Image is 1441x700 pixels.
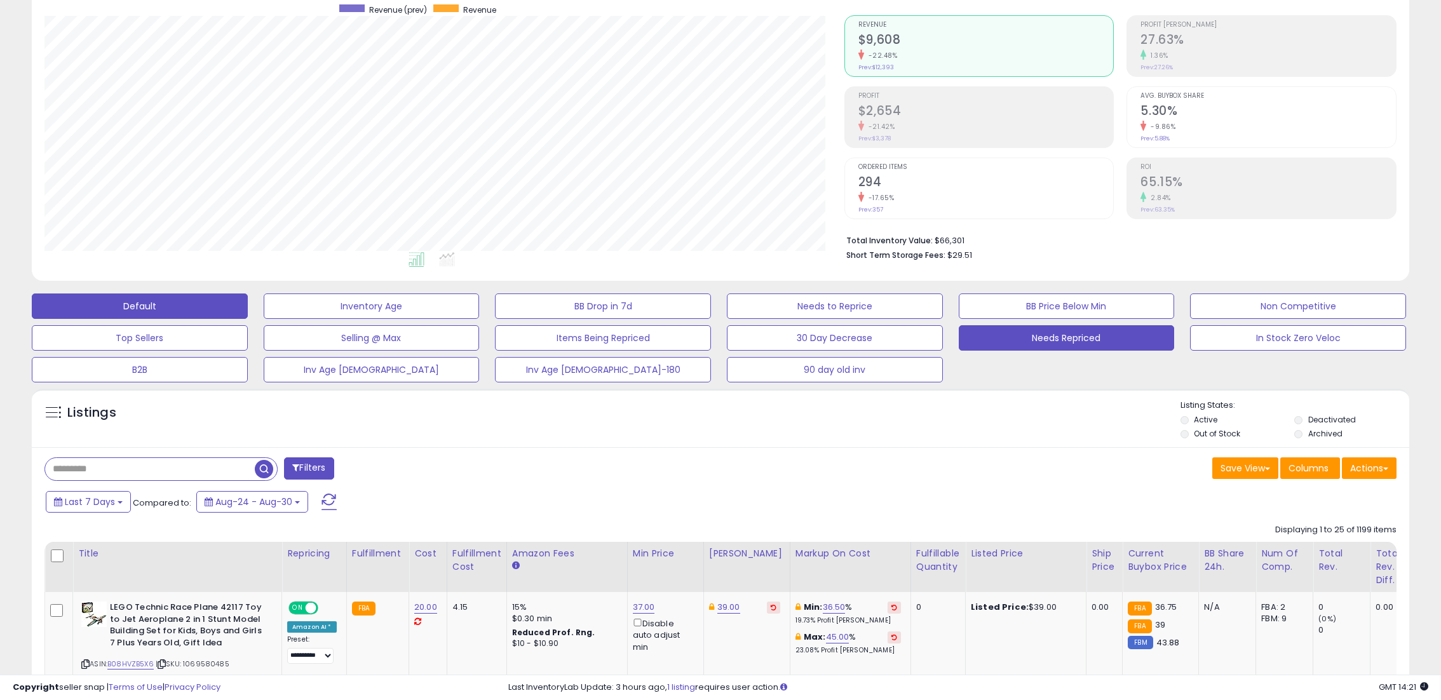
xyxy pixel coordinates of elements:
div: [PERSON_NAME] [709,547,785,560]
div: 0.00 [1376,602,1399,613]
b: LEGO Technic Race Plane 42117 Toy to Jet Aeroplane 2 in 1 Stunt Model Building Set for Kids, Boys... [110,602,264,652]
div: Disable auto adjust min [633,616,694,653]
div: Fulfillable Quantity [916,547,960,574]
small: (0%) [1318,614,1336,624]
button: Filters [284,457,334,480]
div: $10 - $10.90 [512,638,618,649]
div: 15% [512,602,618,613]
label: Archived [1308,428,1343,439]
small: FBM [1128,636,1153,649]
a: B08HVZB5X6 [107,659,154,670]
span: 43.88 [1156,636,1180,649]
button: Actions [1342,457,1397,479]
button: Inventory Age [264,293,480,319]
button: Non Competitive [1190,293,1406,319]
li: $66,301 [846,232,1387,247]
button: Needs to Reprice [727,293,943,319]
h5: Listings [67,404,116,422]
p: 23.08% Profit [PERSON_NAME] [795,646,901,655]
div: Fulfillment Cost [452,547,501,574]
div: % [795,631,901,655]
a: 36.50 [823,601,846,614]
small: FBA [1128,619,1151,633]
div: Title [78,547,276,560]
div: Markup on Cost [795,547,905,560]
p: Listing States: [1181,400,1410,412]
small: -22.48% [864,51,898,60]
span: Last 7 Days [65,495,115,508]
a: 37.00 [633,601,655,614]
span: Profit [PERSON_NAME] [1140,22,1396,29]
h2: 65.15% [1140,175,1396,192]
span: Revenue [858,22,1114,29]
button: 90 day old inv [727,357,943,382]
div: Preset: [287,635,337,664]
p: 19.73% Profit [PERSON_NAME] [795,616,901,625]
div: Displaying 1 to 25 of 1199 items [1275,524,1397,536]
button: Inv Age [DEMOGRAPHIC_DATA] [264,357,480,382]
small: Prev: 27.26% [1140,64,1173,71]
h2: 294 [858,175,1114,192]
a: Terms of Use [109,681,163,693]
span: 39 [1155,619,1165,631]
button: Save View [1212,457,1278,479]
small: Prev: 63.35% [1140,206,1175,213]
small: FBA [1128,602,1151,616]
span: Revenue (prev) [369,4,427,15]
button: 30 Day Decrease [727,325,943,351]
button: Default [32,293,248,319]
button: Needs Repriced [959,325,1175,351]
button: Inv Age [DEMOGRAPHIC_DATA]-180 [495,357,711,382]
small: Prev: 5.88% [1140,135,1170,142]
a: 45.00 [826,631,849,643]
b: Reduced Prof. Rng. [512,627,595,638]
div: Fulfillment [352,547,403,560]
button: Aug-24 - Aug-30 [196,491,308,513]
b: Max: [804,631,826,643]
div: Last InventoryLab Update: 3 hours ago, requires user action. [508,682,1428,694]
div: Listed Price [971,547,1081,560]
label: Out of Stock [1194,428,1240,439]
small: 2.84% [1146,193,1171,203]
h2: $9,608 [858,32,1114,50]
b: Short Term Storage Fees: [846,250,945,260]
span: OFF [316,603,337,614]
span: ROI [1140,164,1396,171]
div: Min Price [633,547,698,560]
div: Total Rev. [1318,547,1365,574]
th: The percentage added to the cost of goods (COGS) that forms the calculator for Min & Max prices. [790,542,910,592]
div: seller snap | | [13,682,220,694]
a: 39.00 [717,601,740,614]
button: BB Drop in 7d [495,293,711,319]
b: Listed Price: [971,601,1029,613]
div: Amazon Fees [512,547,622,560]
small: FBA [352,602,375,616]
span: Revenue [463,4,496,15]
label: Active [1194,414,1217,425]
h2: $2,654 [858,104,1114,121]
button: Columns [1280,457,1340,479]
span: Profit [858,93,1114,100]
span: Avg. Buybox Share [1140,93,1396,100]
small: 1.36% [1146,51,1168,60]
span: Compared to: [133,497,191,509]
b: Min: [804,601,823,613]
span: 2025-09-8 14:21 GMT [1379,681,1428,693]
button: Selling @ Max [264,325,480,351]
span: ON [290,603,306,614]
div: FBA: 2 [1261,602,1303,613]
button: In Stock Zero Veloc [1190,325,1406,351]
div: 0 [1318,624,1370,636]
div: N/A [1204,602,1246,613]
h2: 5.30% [1140,104,1396,121]
span: Ordered Items [858,164,1114,171]
div: 0 [916,602,956,613]
div: Total Rev. Diff. [1376,547,1404,587]
div: Amazon AI * [287,621,337,633]
small: -21.42% [864,122,895,131]
div: FBM: 9 [1261,613,1303,624]
b: Total Inventory Value: [846,235,933,246]
span: | SKU: 1069580485 [156,659,229,669]
small: Amazon Fees. [512,560,520,572]
button: Items Being Repriced [495,325,711,351]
